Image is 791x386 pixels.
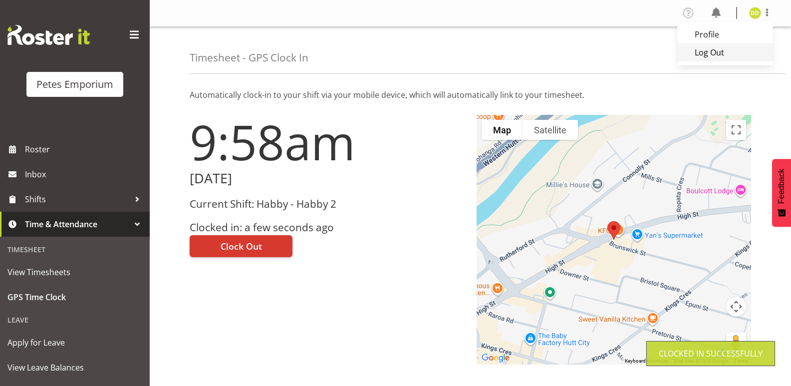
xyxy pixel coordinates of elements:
[677,25,773,43] a: Profile
[7,290,142,305] span: GPS Time Clock
[25,142,145,157] span: Roster
[25,217,130,232] span: Time & Attendance
[479,352,512,365] a: Open this area in Google Maps (opens a new window)
[2,285,147,310] a: GPS Time Clock
[221,240,262,253] span: Clock Out
[677,43,773,61] a: Log Out
[625,358,668,365] button: Keyboard shortcuts
[482,120,523,140] button: Show street map
[7,335,142,350] span: Apply for Leave
[2,355,147,380] a: View Leave Balances
[726,333,746,353] button: Drag Pegman onto the map to open Street View
[523,120,578,140] button: Show satellite imagery
[190,171,465,186] h2: [DATE]
[726,297,746,317] button: Map camera controls
[479,352,512,365] img: Google
[659,348,763,360] div: Clocked in Successfully
[190,115,465,169] h1: 9:58am
[2,260,147,285] a: View Timesheets
[2,239,147,260] div: Timesheet
[2,330,147,355] a: Apply for Leave
[25,192,130,207] span: Shifts
[25,167,145,182] span: Inbox
[7,265,142,280] span: View Timesheets
[772,159,791,227] button: Feedback - Show survey
[190,52,308,63] h4: Timesheet - GPS Clock In
[7,360,142,375] span: View Leave Balances
[190,198,465,210] h3: Current Shift: Habby - Habby 2
[749,7,761,19] img: danielle-donselaar8920.jpg
[777,169,786,204] span: Feedback
[190,89,751,101] p: Automatically clock-in to your shift via your mobile device, which will automatically link to you...
[2,310,147,330] div: Leave
[190,222,465,233] h3: Clocked in: a few seconds ago
[726,120,746,140] button: Toggle fullscreen view
[7,25,90,45] img: Rosterit website logo
[36,77,113,92] div: Petes Emporium
[190,235,292,257] button: Clock Out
